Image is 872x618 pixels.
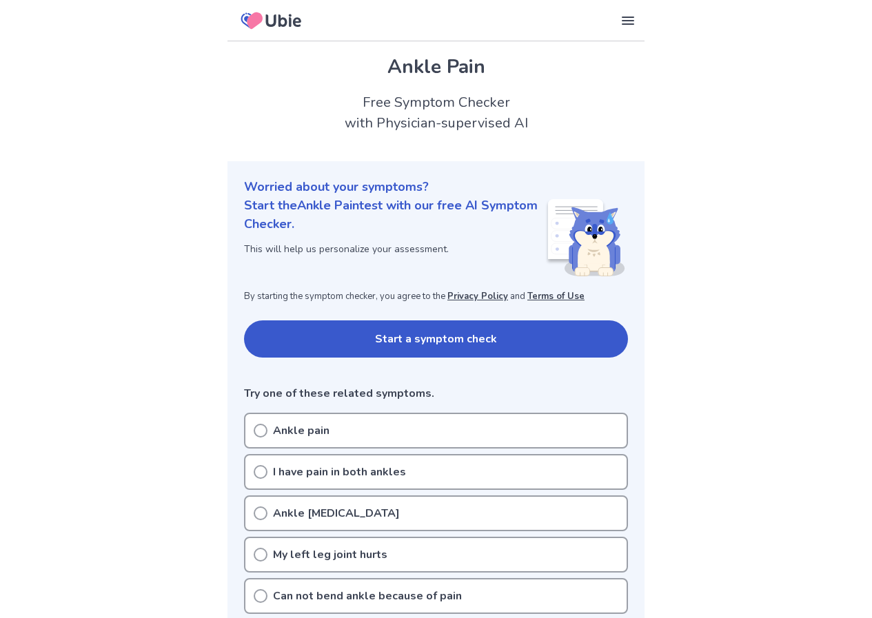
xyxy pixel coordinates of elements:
p: Start the Ankle Pain test with our free AI Symptom Checker. [244,196,545,234]
img: Shiba [545,199,625,276]
h1: Ankle Pain [244,52,628,81]
a: Privacy Policy [447,290,508,302]
p: This will help us personalize your assessment. [244,242,545,256]
p: Can not bend ankle because of pain [273,588,462,604]
button: Start a symptom check [244,320,628,358]
p: By starting the symptom checker, you agree to the and [244,290,628,304]
p: Ankle [MEDICAL_DATA] [273,505,400,522]
p: My left leg joint hurts [273,546,387,563]
a: Terms of Use [527,290,585,302]
p: Try one of these related symptoms. [244,385,628,402]
p: Ankle pain [273,422,329,439]
h2: Free Symptom Checker with Physician-supervised AI [227,92,645,134]
p: I have pain in both ankles [273,464,406,480]
p: Worried about your symptoms? [244,178,628,196]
